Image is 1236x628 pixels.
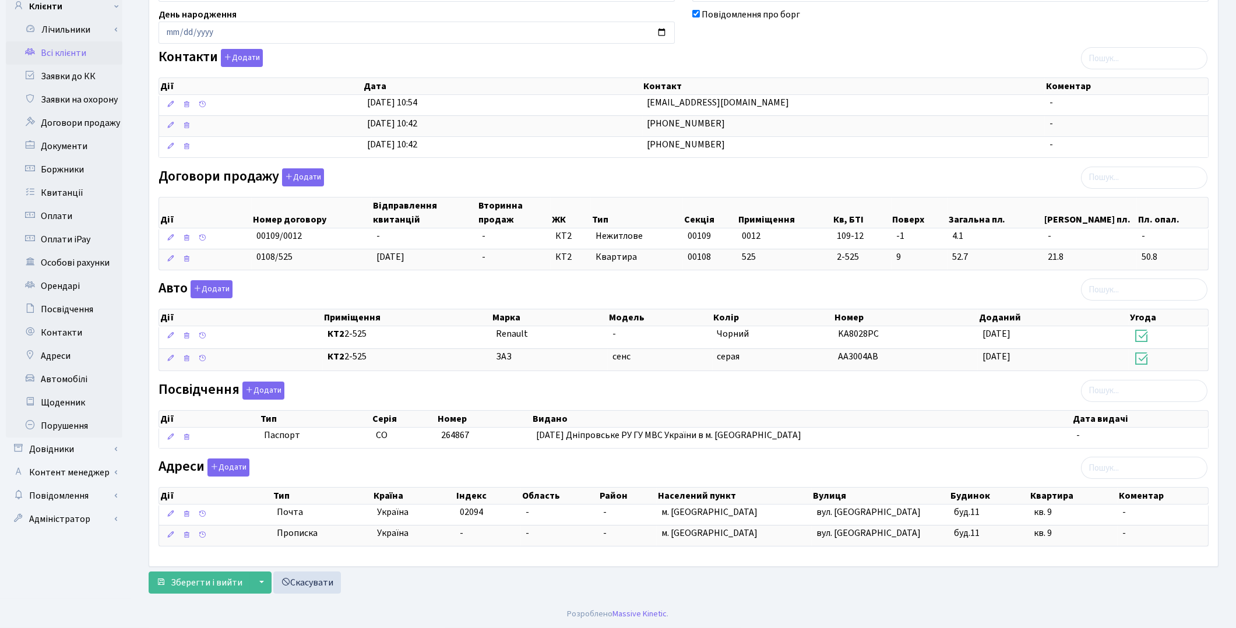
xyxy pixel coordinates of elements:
input: Пошук... [1081,167,1207,189]
span: 0012 [742,230,760,242]
th: Індекс [455,488,521,504]
th: Контакт [643,78,1045,94]
span: АА3004АВ [838,350,878,363]
span: - [377,230,381,242]
a: Договори продажу [6,111,122,135]
th: Пл. опал. [1137,197,1208,228]
button: Адреси [207,458,249,477]
span: Паспорт [264,429,367,442]
a: Додати [188,278,233,299]
span: м. [GEOGRAPHIC_DATA] [661,506,758,518]
a: Особові рахунки [6,251,122,274]
span: - [1076,429,1080,442]
b: КТ2 [328,327,344,340]
th: Тип [591,197,683,228]
span: 2-525 [837,251,886,264]
span: - [482,251,485,263]
th: Район [598,488,657,504]
span: 2-525 [328,350,486,364]
th: Населений пункт [657,488,812,504]
th: Коментар [1045,78,1208,94]
span: [DATE] Дніпровське РУ ГУ МВС України в м. [GEOGRAPHIC_DATA] [536,429,801,442]
input: Пошук... [1081,457,1207,479]
a: Всі клієнти [6,41,122,65]
th: Номер договору [252,197,372,228]
span: Україна [377,506,450,519]
label: День народження [159,8,237,22]
span: 4.1 [952,230,1038,243]
th: Тип [272,488,373,504]
th: Марка [491,309,608,326]
th: Доданий [978,309,1129,326]
span: буд.11 [954,527,980,539]
th: Номер [833,309,978,326]
th: Колір [712,309,833,326]
th: Модель [608,309,712,326]
a: Орендарі [6,274,122,298]
span: [DATE] [377,251,405,263]
span: КТ2 [555,230,587,243]
span: 02094 [460,506,483,518]
span: кв. 9 [1034,506,1052,518]
th: Дії [159,78,362,94]
th: [PERSON_NAME] пл. [1043,197,1137,228]
span: м. [GEOGRAPHIC_DATA] [661,527,758,539]
span: Renault [496,327,528,340]
button: Посвідчення [242,382,284,400]
th: Секція [683,197,737,228]
label: Авто [159,280,233,298]
th: Видано [531,411,1072,427]
th: Вторинна продаж [477,197,551,228]
span: KA8028PC [838,327,879,340]
span: - [603,527,607,539]
a: Адреси [6,344,122,368]
span: сенс [612,350,631,363]
a: Контакти [6,321,122,344]
th: Поверх [892,197,948,228]
span: КТ2 [555,251,587,264]
th: ЖК [551,197,591,228]
th: Дії [159,309,323,326]
label: Контакти [159,49,263,67]
span: Прописка [277,527,318,540]
th: Угода [1129,309,1208,326]
span: [DATE] 10:42 [367,117,417,130]
b: КТ2 [328,350,344,363]
a: Контент менеджер [6,461,122,484]
span: кв. 9 [1034,527,1052,539]
th: Дії [159,488,272,504]
span: 525 [742,251,756,263]
th: Дії [159,197,252,228]
a: Лічильники [13,18,122,41]
span: - [603,506,607,518]
a: Повідомлення [6,484,122,507]
a: Додати [240,379,284,400]
a: Квитанції [6,181,122,204]
a: Додати [279,166,324,186]
label: Адреси [159,458,249,477]
span: Зберегти і вийти [171,576,242,589]
span: -1 [896,230,943,243]
span: [DATE] [983,350,1010,363]
a: Адміністратор [6,507,122,531]
span: [DATE] 10:54 [367,96,417,109]
label: Договори продажу [159,168,324,186]
span: 0108/525 [256,251,293,263]
a: Щоденник [6,391,122,414]
th: Тип [259,411,371,427]
span: Чорний [717,327,749,340]
span: - [460,527,463,539]
th: Вулиця [812,488,949,504]
span: - [1048,230,1132,243]
th: Квартира [1029,488,1117,504]
span: - [1050,138,1053,151]
label: Повідомлення про борг [702,8,800,22]
th: Відправлення квитанцій [372,197,477,228]
span: 109-12 [837,230,886,243]
div: Розроблено . [568,608,669,620]
label: Посвідчення [159,382,284,400]
a: Massive Kinetic [613,608,667,620]
a: Документи [6,135,122,158]
input: Пошук... [1081,47,1207,69]
th: Приміщення [737,197,832,228]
